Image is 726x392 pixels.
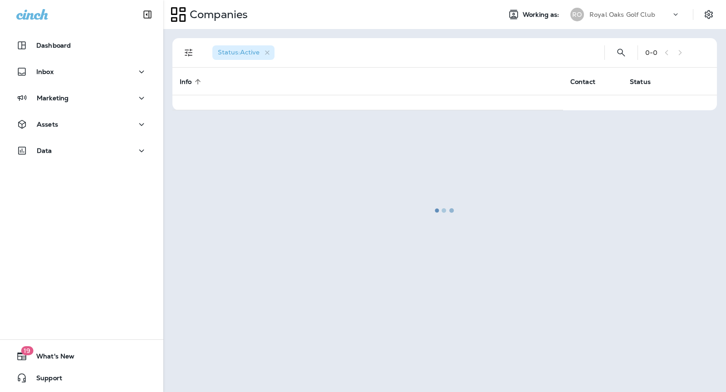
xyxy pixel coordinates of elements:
[570,8,584,21] div: RO
[9,36,154,54] button: Dashboard
[9,63,154,81] button: Inbox
[37,121,58,128] p: Assets
[36,68,54,75] p: Inbox
[21,346,33,355] span: 19
[135,5,160,24] button: Collapse Sidebar
[186,8,248,21] p: Companies
[27,374,62,385] span: Support
[9,347,154,365] button: 19What's New
[37,94,69,102] p: Marketing
[523,11,561,19] span: Working as:
[36,42,71,49] p: Dashboard
[589,11,655,18] p: Royal Oaks Golf Club
[27,353,74,363] span: What's New
[9,89,154,107] button: Marketing
[9,142,154,160] button: Data
[9,115,154,133] button: Assets
[9,369,154,387] button: Support
[37,147,52,154] p: Data
[701,6,717,23] button: Settings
